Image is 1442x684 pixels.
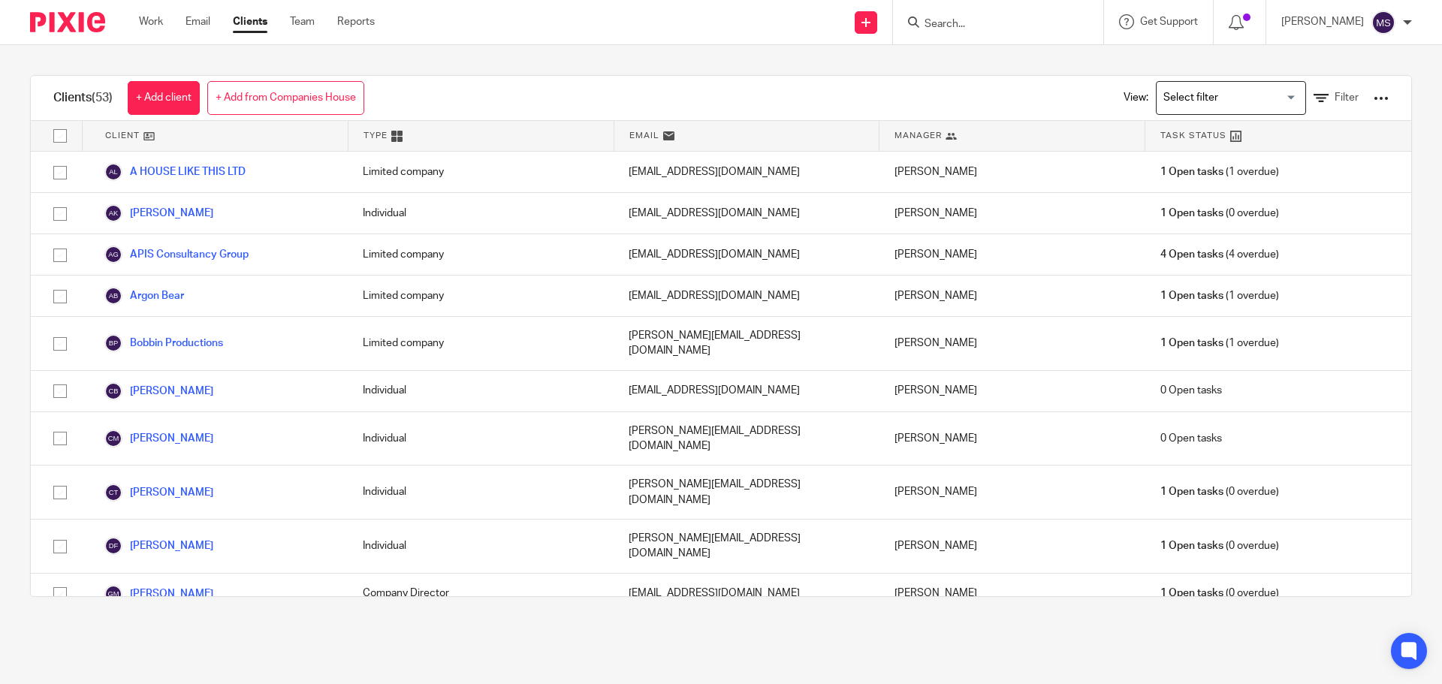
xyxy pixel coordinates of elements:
a: [PERSON_NAME] [104,204,213,222]
div: Individual [348,520,614,573]
span: (0 overdue) [1160,586,1279,601]
div: [PERSON_NAME] [879,234,1145,275]
a: Bobbin Productions [104,334,223,352]
div: [EMAIL_ADDRESS][DOMAIN_NAME] [614,152,879,192]
span: Task Status [1160,129,1226,142]
img: svg%3E [104,163,122,181]
div: Limited company [348,234,614,275]
img: svg%3E [1371,11,1395,35]
div: [PERSON_NAME] [879,193,1145,234]
div: Limited company [348,317,614,370]
span: Email [629,129,659,142]
div: [PERSON_NAME] [879,152,1145,192]
h1: Clients [53,90,113,106]
div: [EMAIL_ADDRESS][DOMAIN_NAME] [614,193,879,234]
p: [PERSON_NAME] [1281,14,1364,29]
div: Company Director [348,574,614,614]
span: 1 Open tasks [1160,538,1223,553]
img: svg%3E [104,334,122,352]
input: Search [923,18,1058,32]
span: 4 Open tasks [1160,247,1223,262]
span: 1 Open tasks [1160,484,1223,499]
a: Argon Bear [104,287,184,305]
img: Pixie [30,12,105,32]
span: 1 Open tasks [1160,586,1223,601]
a: Work [139,14,163,29]
span: (53) [92,92,113,104]
img: svg%3E [104,204,122,222]
span: 1 Open tasks [1160,164,1223,179]
div: [EMAIL_ADDRESS][DOMAIN_NAME] [614,276,879,316]
a: A HOUSE LIKE THIS LTD [104,163,246,181]
span: (0 overdue) [1160,538,1279,553]
div: [PERSON_NAME][EMAIL_ADDRESS][DOMAIN_NAME] [614,466,879,519]
div: [PERSON_NAME] [879,317,1145,370]
a: [PERSON_NAME] [104,382,213,400]
div: [PERSON_NAME] [879,574,1145,614]
div: Limited company [348,276,614,316]
span: (1 overdue) [1160,164,1279,179]
span: Type [364,129,388,142]
input: Select all [46,122,74,150]
div: [EMAIL_ADDRESS][DOMAIN_NAME] [614,234,879,275]
span: 0 Open tasks [1160,383,1222,398]
img: svg%3E [104,246,122,264]
span: (1 overdue) [1160,288,1279,303]
div: Limited company [348,152,614,192]
a: Clients [233,14,267,29]
span: (4 overdue) [1160,247,1279,262]
div: [PERSON_NAME] [879,276,1145,316]
a: [PERSON_NAME] [104,429,213,447]
span: 1 Open tasks [1160,206,1223,221]
span: 1 Open tasks [1160,288,1223,303]
img: svg%3E [104,382,122,400]
span: 1 Open tasks [1160,336,1223,351]
div: Individual [348,371,614,411]
div: [EMAIL_ADDRESS][DOMAIN_NAME] [614,371,879,411]
a: + Add client [128,81,200,115]
div: [PERSON_NAME][EMAIL_ADDRESS][DOMAIN_NAME] [614,317,879,370]
span: Manager [894,129,942,142]
span: Get Support [1140,17,1198,27]
div: [PERSON_NAME] [879,371,1145,411]
div: View: [1101,76,1389,120]
span: (1 overdue) [1160,336,1279,351]
div: Individual [348,412,614,466]
a: Reports [337,14,375,29]
div: [PERSON_NAME] [879,412,1145,466]
a: Email [186,14,210,29]
a: + Add from Companies House [207,81,364,115]
a: APIS Consultancy Group [104,246,249,264]
span: (0 overdue) [1160,206,1279,221]
a: Team [290,14,315,29]
span: Client [105,129,140,142]
div: [PERSON_NAME][EMAIL_ADDRESS][DOMAIN_NAME] [614,412,879,466]
div: [PERSON_NAME] [879,466,1145,519]
div: Search for option [1156,81,1306,115]
span: 0 Open tasks [1160,431,1222,446]
img: svg%3E [104,429,122,447]
div: [PERSON_NAME] [879,520,1145,573]
img: svg%3E [104,585,122,603]
div: [EMAIL_ADDRESS][DOMAIN_NAME] [614,574,879,614]
a: [PERSON_NAME] [104,484,213,502]
a: [PERSON_NAME] [104,537,213,555]
a: [PERSON_NAME] [104,585,213,603]
img: svg%3E [104,537,122,555]
span: Filter [1335,92,1359,103]
input: Search for option [1158,85,1297,111]
img: svg%3E [104,287,122,305]
div: [PERSON_NAME][EMAIL_ADDRESS][DOMAIN_NAME] [614,520,879,573]
div: Individual [348,466,614,519]
img: svg%3E [104,484,122,502]
div: Individual [348,193,614,234]
span: (0 overdue) [1160,484,1279,499]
